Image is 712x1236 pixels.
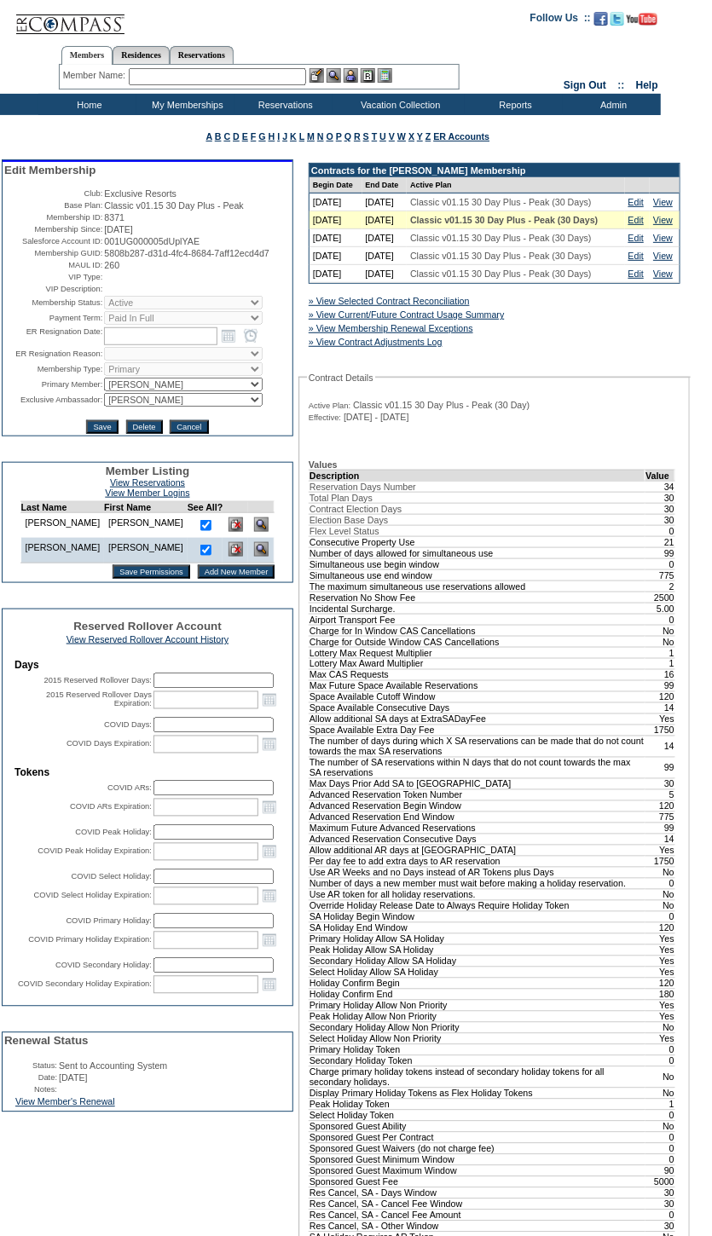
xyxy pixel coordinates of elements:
[15,1097,115,1107] a: View Member's Renewal
[653,197,673,207] a: View
[372,131,378,142] a: T
[310,834,645,845] td: Advanced Reservation Consecutive Days
[104,224,133,234] span: [DATE]
[645,658,675,669] td: 1
[86,420,118,434] input: Save
[645,978,675,989] td: 120
[645,789,675,800] td: 5
[310,1165,645,1176] td: Sponsored Guest Maximum Window
[645,1000,675,1011] td: Yes
[67,634,229,644] a: View Reserved Rollover Account History
[645,647,675,658] td: 1
[344,68,358,83] img: Impersonate
[104,502,188,513] td: First Name
[310,725,645,736] td: Space Available Extra Day Fee
[645,614,675,625] td: 0
[645,1044,675,1055] td: 0
[645,492,675,503] td: 30
[645,933,675,944] td: Yes
[645,878,675,889] td: 0
[645,713,675,725] td: Yes
[310,789,645,800] td: Advanced Reservation Token Number
[362,229,408,247] td: [DATE]
[310,1044,645,1055] td: Primary Holiday Token
[327,68,341,83] img: View
[4,236,102,246] td: Salesforce Account ID:
[4,260,102,270] td: MAUL ID:
[251,131,257,142] a: F
[310,1154,645,1165] td: Sponsored Guest Minimum Window
[310,1121,645,1132] td: Sponsored Guest Ability
[66,917,152,926] label: COVID Primary Holiday:
[310,889,645,900] td: Use AR token for all holiday reservations.
[46,691,152,708] label: 2015 Reserved Rollover Days Expiration:
[564,79,606,91] a: Sign Out
[645,1165,675,1176] td: 90
[310,1210,645,1221] td: Res Cancel, SA - Cancel Fee Amount
[72,873,152,881] label: COVID Select Holiday:
[310,1221,645,1232] td: Res Cancel, SA - Other Window
[310,1110,645,1121] td: Select Holiday Token
[327,131,333,142] a: O
[310,1088,645,1099] td: Display Primary Holiday Tokens as Flex Holiday Tokens
[310,944,645,956] td: Peak Holiday Allow SA Holiday
[645,1033,675,1044] td: Yes
[645,558,675,569] td: 0
[310,603,645,614] td: Incidental Surcharge.
[20,513,104,539] td: [PERSON_NAME]
[645,856,675,867] td: 1750
[310,800,645,811] td: Advanced Reservation Begin Window
[4,164,96,176] span: Edit Membership
[645,778,675,789] td: 30
[126,420,163,434] input: Delete
[4,284,102,294] td: VIP Description:
[107,784,152,793] label: COVID ARs:
[110,477,185,488] a: View Reservations
[379,131,386,142] a: U
[198,565,275,579] input: Add New Member
[309,413,341,423] span: Effective:
[310,580,645,592] td: The maximum simultaneous use reservations allowed
[317,131,324,142] a: N
[408,131,414,142] a: X
[104,513,188,539] td: [PERSON_NAME]
[645,1187,675,1198] td: 30
[344,131,351,142] a: Q
[653,215,673,225] a: View
[260,690,279,709] a: Open the calendar popup.
[645,680,675,691] td: 99
[310,922,645,933] td: SA Holiday End Window
[397,131,406,142] a: W
[224,131,231,142] a: C
[410,251,592,261] span: Classic v01.15 30 Day Plus - Peak (30 Days)
[645,736,675,757] td: 14
[362,265,408,283] td: [DATE]
[645,1154,675,1165] td: 0
[4,1061,57,1071] td: Status:
[344,412,409,422] span: [DATE] - [DATE]
[309,309,505,320] a: » View Current/Future Contract Usage Summary
[104,200,243,211] span: Classic v01.15 30 Day Plus - Peak
[310,229,362,247] td: [DATE]
[363,131,369,142] a: S
[4,393,102,407] td: Exclusive Ambassador:
[34,892,152,900] label: COVID Select Holiday Expiration:
[170,46,234,64] a: Reservations
[310,1099,645,1110] td: Peak Holiday Token
[310,856,645,867] td: Per day fee to add extra days to AR reservation
[645,1221,675,1232] td: 30
[4,378,102,391] td: Primary Member:
[645,811,675,823] td: 775
[67,740,152,748] label: COVID Days Expiration:
[104,212,124,222] span: 8371
[310,164,680,177] td: Contracts for the [PERSON_NAME] Membership
[310,547,645,558] td: Number of days allowed for simultaneous use
[309,323,473,333] a: » View Membership Renewal Exceptions
[645,669,675,680] td: 16
[20,538,104,563] td: [PERSON_NAME]
[310,811,645,823] td: Advanced Reservation End Window
[104,538,188,563] td: [PERSON_NAME]
[4,296,102,309] td: Membership Status:
[105,488,189,498] a: View Member Logins
[645,514,675,525] td: 30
